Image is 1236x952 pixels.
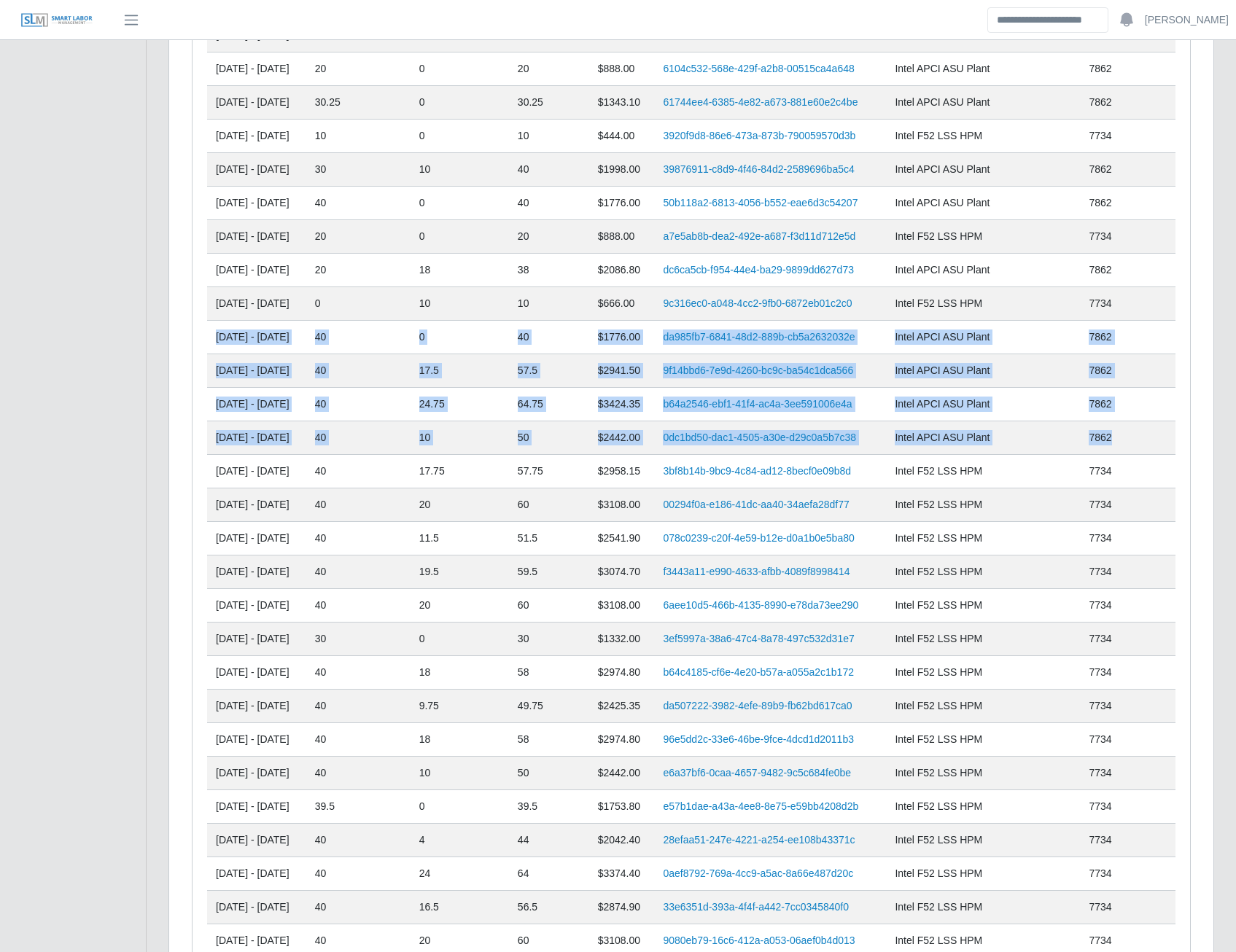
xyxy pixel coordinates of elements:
[207,522,306,555] td: [DATE] - [DATE]
[207,86,306,120] td: [DATE] - [DATE]
[207,455,306,488] td: [DATE] - [DATE]
[1089,800,1111,812] span: 7734
[207,388,306,421] td: [DATE] - [DATE]
[509,52,589,86] td: 20
[663,331,855,343] a: da985fb7-6841-48d2-889b-cb5a2632032e
[306,287,411,321] td: 0
[411,120,509,153] td: 0
[1089,465,1111,477] span: 7734
[589,757,655,790] td: $2442.00
[306,187,411,220] td: 40
[207,723,306,757] td: [DATE] - [DATE]
[411,421,509,455] td: 10
[589,287,655,321] td: $666.00
[411,388,509,421] td: 24.75
[207,623,306,656] td: [DATE] - [DATE]
[895,700,982,711] span: Intel F52 LSS HPM
[207,555,306,589] td: [DATE] - [DATE]
[663,465,851,477] a: 3bf8b14b-9bc9-4c84-ad12-8becf0e09b8d
[207,690,306,723] td: [DATE] - [DATE]
[895,130,982,141] span: Intel F52 LSS HPM
[509,455,589,488] td: 57.75
[411,656,509,690] td: 18
[589,388,655,421] td: $3424.35
[895,767,982,779] span: Intel F52 LSS HPM
[207,824,306,857] td: [DATE] - [DATE]
[306,488,411,522] td: 40
[663,800,858,812] a: e57b1dae-a43a-4ee8-8e75-e59bb4208d2b
[306,623,411,656] td: 30
[589,488,655,522] td: $3108.00
[207,354,306,388] td: [DATE] - [DATE]
[509,354,589,388] td: 57.5
[509,287,589,321] td: 10
[411,623,509,656] td: 0
[895,599,982,611] span: Intel F52 LSS HPM
[306,421,411,455] td: 40
[663,901,849,913] a: 33e6351d-393a-4f4f-a442-7cc0345840f0
[589,254,655,287] td: $2086.80
[20,12,93,28] img: SLM Logo
[895,800,982,812] span: Intel F52 LSS HPM
[411,522,509,555] td: 11.5
[663,733,854,745] a: 96e5dd2c-33e6-46be-9fce-4dcd1d2011b3
[589,790,655,824] td: $1753.80
[895,566,982,577] span: Intel F52 LSS HPM
[1089,566,1111,577] span: 7734
[207,321,306,354] td: [DATE] - [DATE]
[306,120,411,153] td: 10
[306,86,411,120] td: 30.25
[663,297,852,309] a: 9c316ec0-a048-4cc2-9fb0-6872eb01c2c0
[411,857,509,891] td: 24
[663,163,854,175] a: 39876911-c8d9-4f46-84d2-2589696ba5c4
[589,522,655,555] td: $2541.90
[663,566,850,577] a: f3443a11-e990-4633-afbb-4089f8998414
[509,321,589,354] td: 40
[1089,901,1111,913] span: 7734
[306,455,411,488] td: 40
[1089,297,1111,309] span: 7734
[411,790,509,824] td: 0
[509,723,589,757] td: 58
[207,254,306,287] td: [DATE] - [DATE]
[1089,767,1111,779] span: 7734
[207,287,306,321] td: [DATE] - [DATE]
[589,690,655,723] td: $2425.35
[663,264,854,276] a: dc6ca5cb-f954-44e4-ba29-9899dd627d73
[1089,197,1111,208] span: 7862
[895,197,990,208] span: Intel APCI ASU Plant
[509,857,589,891] td: 64
[895,364,990,376] span: Intel APCI ASU Plant
[207,656,306,690] td: [DATE] - [DATE]
[895,96,990,108] span: Intel APCI ASU Plant
[663,767,851,779] a: e6a37bf6-0caa-4657-9482-9c5c684fe0be
[1089,163,1111,175] span: 7862
[411,824,509,857] td: 4
[509,522,589,555] td: 51.5
[509,824,589,857] td: 44
[306,790,411,824] td: 39.5
[895,901,982,913] span: Intel F52 LSS HPM
[895,834,982,846] span: Intel F52 LSS HPM
[509,86,589,120] td: 30.25
[207,488,306,522] td: [DATE] - [DATE]
[411,187,509,220] td: 0
[509,757,589,790] td: 50
[1089,130,1111,141] span: 7734
[1089,599,1111,611] span: 7734
[1089,700,1111,711] span: 7734
[895,666,982,678] span: Intel F52 LSS HPM
[411,589,509,623] td: 20
[663,197,858,208] a: 50b118a2-6813-4056-b552-eae6d3c54207
[411,555,509,589] td: 19.5
[509,187,589,220] td: 40
[589,120,655,153] td: $444.00
[207,757,306,790] td: [DATE] - [DATE]
[306,388,411,421] td: 40
[663,834,855,846] a: 28efaa51-247e-4221-a254-ee108b43371c
[411,757,509,790] td: 10
[411,153,509,187] td: 10
[509,488,589,522] td: 60
[411,488,509,522] td: 20
[895,465,982,477] span: Intel F52 LSS HPM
